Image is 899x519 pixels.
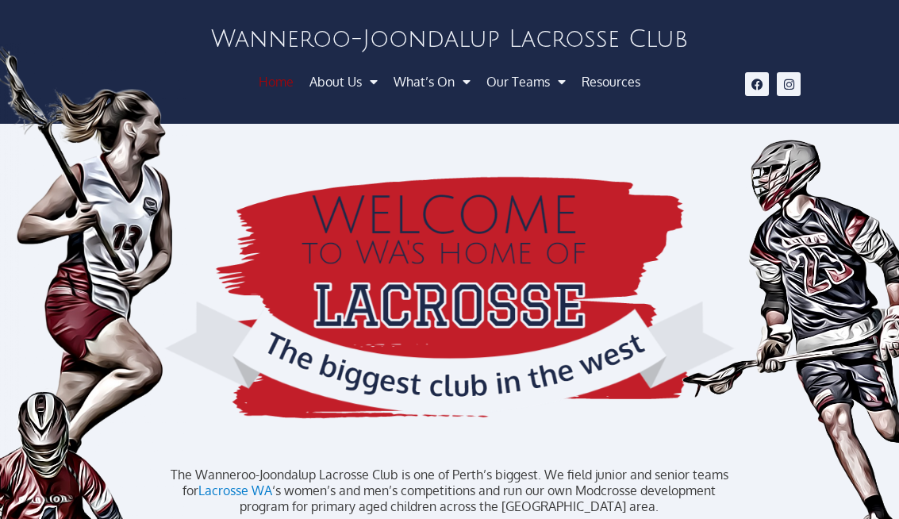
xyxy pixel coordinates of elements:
[188,28,712,52] h2: Wanneroo-Joondalup Lacrosse Club
[188,67,712,96] nav: Menu
[251,67,302,96] a: Home
[386,67,478,96] a: What’s On
[478,67,574,96] a: Our Teams
[198,482,272,498] a: Lacrosse WA
[574,67,648,96] a: Resources
[302,67,386,96] a: About Us
[158,467,741,514] p: The Wanneroo-Joondalup Lacrosse Club is one of Perth’s biggest. We field junior and senior teams ...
